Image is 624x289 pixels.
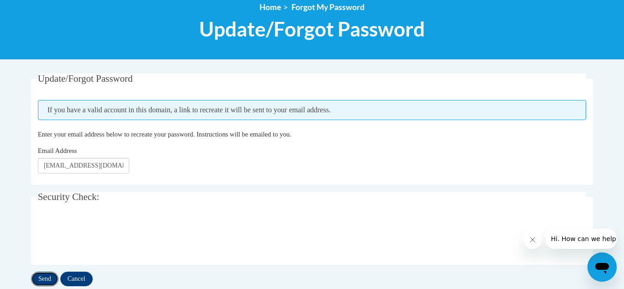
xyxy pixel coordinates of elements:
[291,2,365,12] span: Forgot My Password
[38,218,177,253] iframe: reCAPTCHA
[524,231,542,249] iframe: Close message
[60,272,93,286] input: Cancel
[259,2,281,12] a: Home
[31,272,58,286] input: Send
[38,131,291,138] span: Enter your email address below to recreate your password. Instructions will be emailed to you.
[587,252,617,282] iframe: Button to launch messaging window
[545,229,617,249] iframe: Message from company
[5,6,74,14] span: Hi. How can we help?
[38,73,133,84] span: Update/Forgot Password
[38,158,129,173] input: Email
[38,100,587,120] span: If you have a valid account in this domain, a link to recreate it will be sent to your email addr...
[38,191,100,202] span: Security Check:
[199,17,425,41] span: Update/Forgot Password
[38,147,77,154] span: Email Address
